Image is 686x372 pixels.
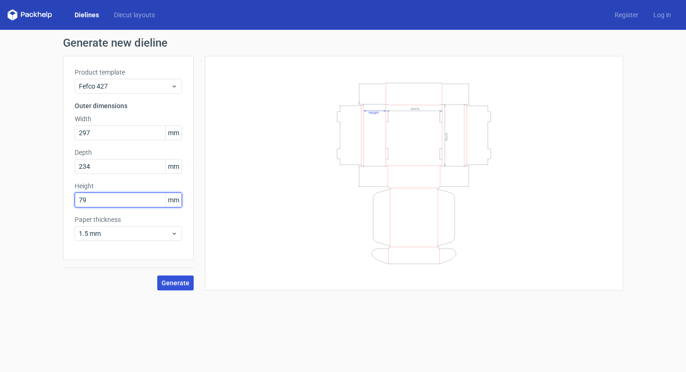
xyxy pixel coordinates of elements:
label: Paper thickness [75,215,182,224]
a: Register [607,10,646,20]
span: mm [165,193,182,207]
label: Width [75,114,182,124]
h1: Generate new dieline [63,37,623,48]
a: Log in [646,10,679,20]
text: Height [369,110,378,114]
label: Depth [75,148,182,157]
span: Generate [161,280,189,286]
text: Width [411,106,420,110]
label: Product template [75,68,182,77]
span: mm [165,126,182,140]
h3: Outer dimensions [75,101,182,110]
text: Depth [445,132,448,140]
span: Fefco 427 [79,82,171,91]
span: mm [165,159,182,173]
a: Dielines [67,10,106,20]
span: 1.5 mm [79,229,171,238]
a: Diecut layouts [106,10,162,20]
button: Generate [157,276,194,290]
label: Height [75,181,182,191]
